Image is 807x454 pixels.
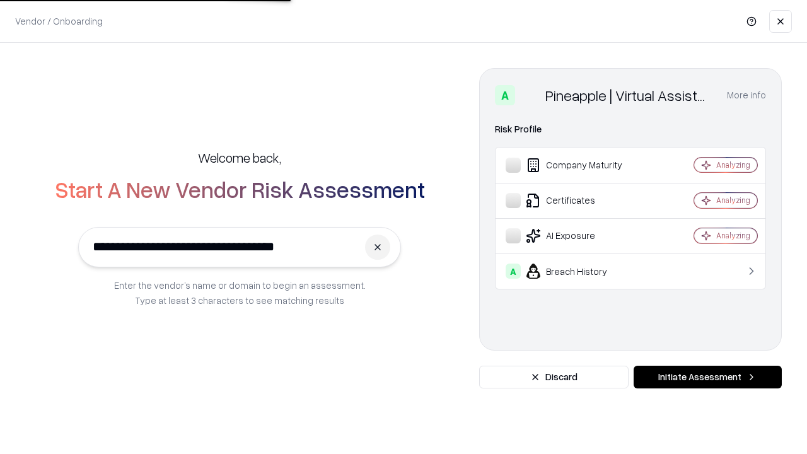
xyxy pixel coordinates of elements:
[716,160,750,170] div: Analyzing
[727,84,766,107] button: More info
[114,277,366,308] p: Enter the vendor’s name or domain to begin an assessment. Type at least 3 characters to see match...
[506,264,521,279] div: A
[716,195,750,206] div: Analyzing
[506,228,656,243] div: AI Exposure
[545,85,712,105] div: Pineapple | Virtual Assistant Agency
[198,149,281,166] h5: Welcome back,
[520,85,540,105] img: Pineapple | Virtual Assistant Agency
[506,193,656,208] div: Certificates
[479,366,629,388] button: Discard
[495,122,766,137] div: Risk Profile
[634,366,782,388] button: Initiate Assessment
[495,85,515,105] div: A
[15,15,103,28] p: Vendor / Onboarding
[506,264,656,279] div: Breach History
[716,230,750,241] div: Analyzing
[55,177,425,202] h2: Start A New Vendor Risk Assessment
[506,158,656,173] div: Company Maturity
